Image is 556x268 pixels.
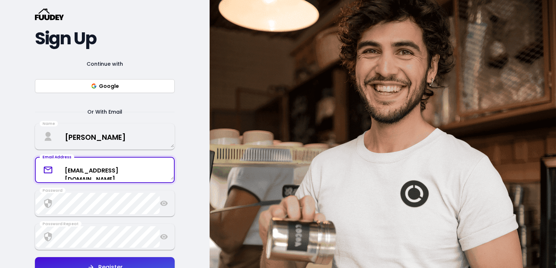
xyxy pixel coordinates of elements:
svg: {/* Added fill="currentColor" here */} {/* This rectangle defines the background. Its explicit fi... [35,8,64,20]
h2: Sign Up [35,32,175,45]
span: Or With Email [79,107,131,116]
textarea: [EMAIL_ADDRESS][DOMAIN_NAME] [36,161,174,180]
div: Email Address [40,154,74,160]
button: Google [35,79,175,93]
div: Password Repeat [40,221,82,227]
textarea: [PERSON_NAME] [36,126,174,147]
div: Name [40,121,58,127]
div: Password [40,188,65,194]
span: Continue with [78,60,132,68]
